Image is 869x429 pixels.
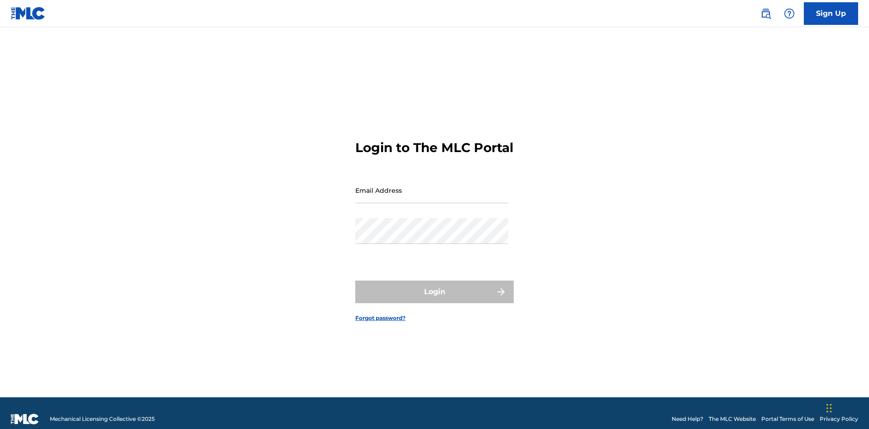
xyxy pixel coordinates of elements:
a: The MLC Website [709,415,756,423]
img: search [760,8,771,19]
img: logo [11,414,39,424]
a: Public Search [757,5,775,23]
div: Drag [826,395,832,422]
a: Forgot password? [355,314,406,322]
a: Portal Terms of Use [761,415,814,423]
a: Sign Up [804,2,858,25]
h3: Login to The MLC Portal [355,140,513,156]
div: Help [780,5,798,23]
img: MLC Logo [11,7,46,20]
img: help [784,8,795,19]
span: Mechanical Licensing Collective © 2025 [50,415,155,423]
iframe: Chat Widget [824,386,869,429]
a: Privacy Policy [820,415,858,423]
a: Need Help? [672,415,703,423]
